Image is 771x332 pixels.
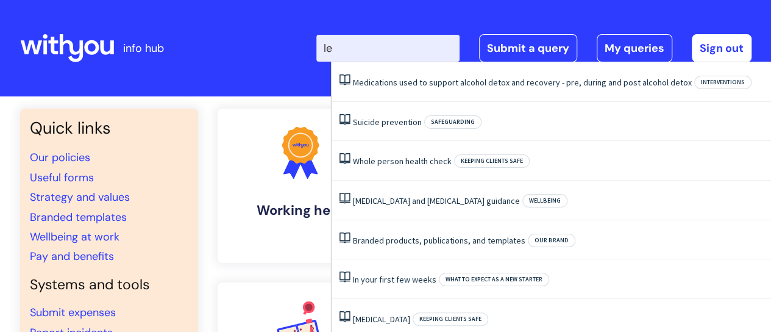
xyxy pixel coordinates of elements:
[30,276,188,294] h4: Systems and tools
[528,234,575,247] span: Our brand
[439,273,549,286] span: What to expect as a new starter
[413,312,488,326] span: Keeping clients safe
[353,195,520,206] a: [MEDICAL_DATA] and [MEDICAL_DATA] guidance
[30,249,114,264] a: Pay and benefits
[227,203,374,218] h4: Working here
[30,150,90,165] a: Our policies
[353,117,422,128] a: Suicide prevention
[479,34,577,62] a: Submit a query
[30,229,119,244] a: Wellbeing at work
[522,194,567,208] span: Wellbeing
[353,314,410,325] a: [MEDICAL_DATA]
[692,34,751,62] a: Sign out
[30,190,130,204] a: Strategy and values
[316,35,460,62] input: Search
[694,76,751,89] span: Interventions
[353,274,436,285] a: In your first few weeks
[424,115,481,129] span: Safeguarding
[597,34,672,62] a: My queries
[454,154,530,168] span: Keeping clients safe
[353,235,525,246] a: Branded products, publications, and templates
[30,210,127,225] a: Branded templates
[123,38,164,58] p: info hub
[316,34,751,62] div: | -
[353,77,692,88] a: Medications used to support alcohol detox and recovery - pre, during and post alcohol detox
[218,109,383,263] a: Working here
[30,305,116,320] a: Submit expenses
[30,170,94,185] a: Useful forms
[353,156,452,167] a: Whole person health check
[30,118,188,138] h3: Quick links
